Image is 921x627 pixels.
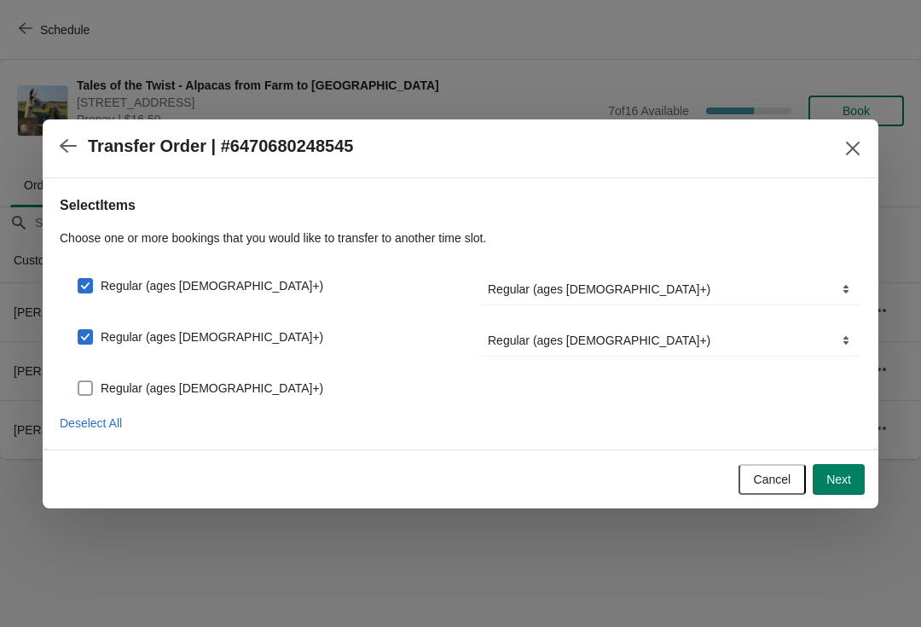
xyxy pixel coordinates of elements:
button: Close [837,133,868,164]
span: Next [826,473,851,486]
button: Cancel [739,464,807,495]
h2: Transfer Order | #6470680248545 [88,136,353,156]
span: Regular (ages [DEMOGRAPHIC_DATA]+) [101,277,323,294]
span: Cancel [754,473,791,486]
h2: Select Items [60,195,861,216]
span: Deselect All [60,416,122,430]
span: Regular (ages [DEMOGRAPHIC_DATA]+) [101,328,323,345]
p: Choose one or more bookings that you would like to transfer to another time slot. [60,229,861,247]
button: Next [813,464,865,495]
button: Deselect All [53,408,129,438]
span: Regular (ages [DEMOGRAPHIC_DATA]+) [101,380,323,397]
